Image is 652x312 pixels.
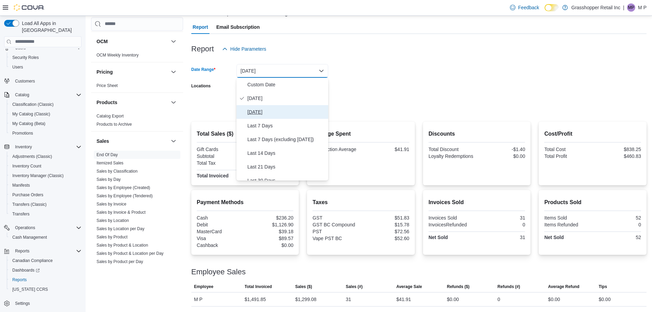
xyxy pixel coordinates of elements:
span: Users [12,64,23,70]
a: Sales by Location per Day [97,226,144,231]
span: Sales by Day [97,177,121,182]
div: Sales [91,151,183,269]
div: M P [627,3,635,12]
span: Load All Apps in [GEOGRAPHIC_DATA] [19,20,81,34]
a: My Catalog (Classic) [10,110,53,118]
span: OCM Weekly Inventory [97,52,139,58]
strong: Net Sold [429,235,448,240]
span: Settings [15,301,30,306]
button: Inventory Manager (Classic) [7,171,84,180]
div: 0 [594,222,641,227]
button: Cash Management [7,233,84,242]
h3: OCM [97,38,108,45]
button: Adjustments (Classic) [7,152,84,161]
button: Transfers [7,209,84,219]
button: Customers [1,76,84,86]
span: Promotions [12,130,33,136]
span: Dashboards [10,266,81,274]
a: Sales by Employee (Tendered) [97,194,153,198]
div: Total Tax [197,160,244,166]
span: Sales by Location per Day [97,226,144,232]
div: Gift Cards [197,147,244,152]
span: Inventory Manager (Classic) [12,173,64,178]
button: Transfers (Classic) [7,200,84,209]
div: Total Discount [429,147,475,152]
a: My Catalog (Beta) [10,120,48,128]
span: [DATE] [247,94,325,102]
a: End Of Day [97,152,118,157]
span: Sales by Location [97,218,129,223]
button: Manifests [7,180,84,190]
a: Inventory Manager (Classic) [10,172,66,180]
button: Products [97,99,168,106]
div: $39.18 [246,229,293,234]
div: 31 [478,215,525,221]
p: | [623,3,624,12]
span: My Catalog (Classic) [10,110,81,118]
p: M P [638,3,647,12]
strong: Net Sold [544,235,564,240]
h2: Taxes [312,198,409,207]
p: Grasshopper Retail Inc [571,3,620,12]
a: Customers [12,77,38,85]
h3: Employee Sales [191,268,246,276]
div: Visa [197,236,244,241]
button: OCM [169,37,178,46]
div: MasterCard [197,229,244,234]
span: Reports [15,248,29,254]
div: $72.56 [362,229,409,234]
button: Operations [12,224,38,232]
button: Reports [1,246,84,256]
button: [DATE] [236,64,328,78]
span: Last 14 Days [247,149,325,157]
a: Itemized Sales [97,161,124,165]
input: Dark Mode [545,4,559,11]
a: Inventory Count [10,162,44,170]
h3: Products [97,99,117,106]
h2: Discounts [429,130,525,138]
span: Canadian Compliance [10,257,81,265]
div: -$1.40 [478,147,525,152]
div: 52 [594,215,641,221]
span: Adjustments (Classic) [10,152,81,161]
span: Total Invoiced [245,284,272,289]
span: Canadian Compliance [12,258,53,263]
button: Canadian Compliance [7,256,84,265]
button: Promotions [7,128,84,138]
span: [US_STATE] CCRS [12,287,48,292]
button: Hide Parameters [219,42,269,56]
span: Security Roles [12,55,39,60]
div: $1,299.08 [295,295,316,303]
span: Average Sale [396,284,422,289]
div: $236.20 [246,215,293,221]
div: Pricing [91,82,183,92]
h3: Sales [97,138,109,145]
button: Operations [1,223,84,233]
a: Sales by Product & Location per Day [97,251,164,256]
span: Customers [15,78,35,84]
span: Purchase Orders [12,192,43,198]
div: 31 [478,235,525,240]
span: Transfers (Classic) [10,200,81,209]
span: Sales by Product & Location [97,242,148,248]
a: Sales by Employee (Created) [97,185,150,190]
a: Cash Management [10,233,50,241]
strong: Total Invoiced [197,173,229,178]
span: MP [628,3,634,12]
div: Items Refunded [544,222,591,227]
div: GST [312,215,359,221]
span: End Of Day [97,152,118,158]
span: Manifests [12,183,30,188]
span: Catalog [12,91,81,99]
span: Price Sheet [97,83,118,88]
button: Pricing [169,68,178,76]
a: Products to Archive [97,122,132,127]
div: Cash [197,215,244,221]
span: Manifests [10,181,81,189]
div: Loyalty Redemptions [429,153,475,159]
button: My Catalog (Beta) [7,119,84,128]
span: Tips [599,284,607,289]
h2: Average Spent [312,130,409,138]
